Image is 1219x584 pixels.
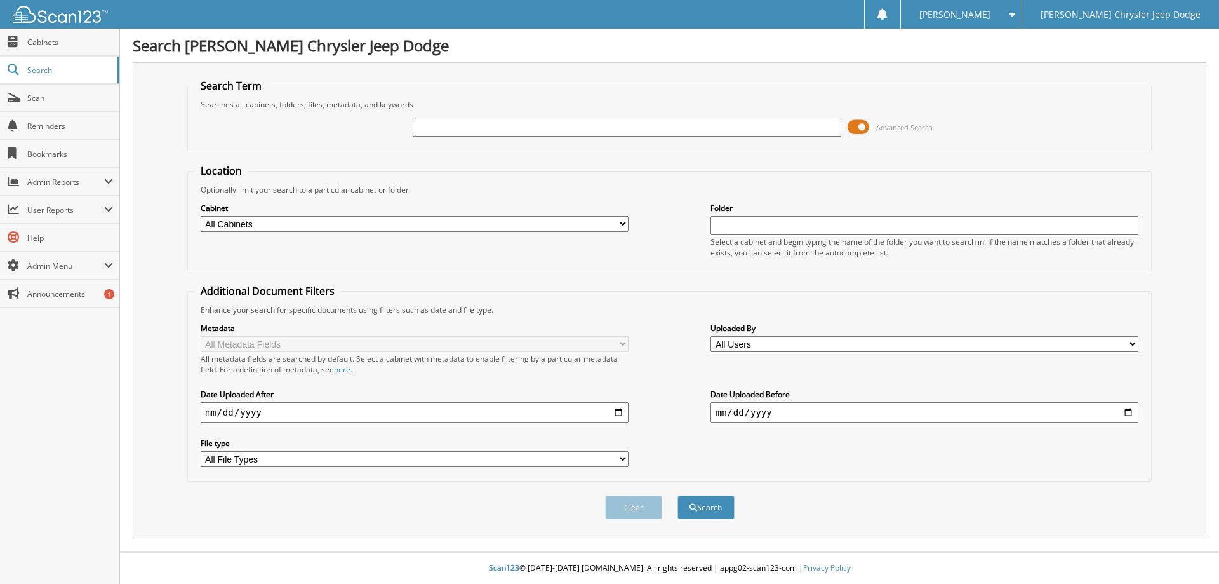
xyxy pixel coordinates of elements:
[27,149,113,160] span: Bookmarks
[201,203,629,214] label: Cabinet
[710,389,1138,400] label: Date Uploaded Before
[27,289,113,299] span: Announcements
[120,553,1219,584] div: © [DATE]-[DATE] [DOMAIN_NAME]. All rights reserved | appg02-scan123-com |
[876,123,933,132] span: Advanced Search
[919,11,990,18] span: [PERSON_NAME]
[27,205,104,215] span: User Reports
[133,35,1206,56] h1: Search [PERSON_NAME] Chrysler Jeep Dodge
[201,323,629,334] label: Metadata
[194,304,1145,315] div: Enhance your search for specific documents using filters such as date and file type.
[27,261,104,271] span: Admin Menu
[334,364,350,375] a: here
[710,236,1138,258] div: Select a cabinet and begin typing the name of the folder you want to search in. If the name match...
[194,164,248,178] legend: Location
[27,65,111,76] span: Search
[1041,11,1201,18] span: [PERSON_NAME] Chrysler Jeep Dodge
[27,121,113,132] span: Reminders
[27,233,113,243] span: Help
[201,402,629,423] input: start
[710,203,1138,214] label: Folder
[194,184,1145,195] div: Optionally limit your search to a particular cabinet or folder
[27,177,104,187] span: Admin Reports
[201,438,629,449] label: File type
[194,99,1145,110] div: Searches all cabinets, folders, files, metadata, and keywords
[194,79,268,93] legend: Search Term
[803,562,851,573] a: Privacy Policy
[194,284,341,298] legend: Additional Document Filters
[27,37,113,48] span: Cabinets
[13,6,108,23] img: scan123-logo-white.svg
[710,323,1138,334] label: Uploaded By
[201,389,629,400] label: Date Uploaded After
[489,562,519,573] span: Scan123
[104,289,114,299] div: 1
[605,496,662,519] button: Clear
[710,402,1138,423] input: end
[27,93,113,104] span: Scan
[201,353,629,375] div: All metadata fields are searched by default. Select a cabinet with metadata to enable filtering b...
[677,496,735,519] button: Search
